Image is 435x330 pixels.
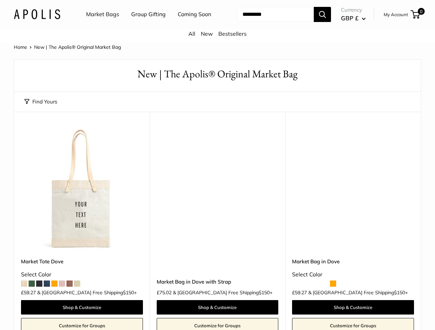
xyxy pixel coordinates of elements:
a: My Account [384,10,408,19]
span: GBP £ [341,14,359,22]
img: Apolis [14,9,60,19]
img: Market Tote Dove [21,129,143,251]
a: Market Bag in Dove with Strap [157,278,279,286]
a: Shop & Customize [21,300,143,315]
div: Select Color [21,269,143,280]
button: Find Yours [24,97,57,107]
span: $150 [394,289,405,296]
span: & [GEOGRAPHIC_DATA] Free Shipping + [308,290,408,295]
input: Search... [237,7,314,22]
span: £59.27 [21,290,36,295]
span: $150 [123,289,134,296]
a: New [201,30,213,37]
span: £59.27 [292,290,307,295]
a: All [188,30,195,37]
a: Market Bag in DoveMarket Bag in Dove [292,129,414,251]
a: Bestsellers [218,30,247,37]
a: Group Gifting [131,9,166,20]
span: & [GEOGRAPHIC_DATA] Free Shipping + [37,290,137,295]
a: Market Tote DoveMarket Tote Dove [21,129,143,251]
span: New | The Apolis® Original Market Bag [34,44,121,50]
button: GBP £ [341,13,366,24]
h1: New | The Apolis® Original Market Bag [24,67,411,81]
a: Coming Soon [178,9,211,20]
a: Market Bags [86,9,119,20]
span: & [GEOGRAPHIC_DATA] Free Shipping + [173,290,272,295]
a: Home [14,44,27,50]
a: Shop & Customize [157,300,279,315]
a: Shop & Customize [292,300,414,315]
a: Market Bag in Dove with StrapMarket Bag in Dove with Strap [157,129,279,251]
span: £75.02 [157,290,172,295]
button: Search [314,7,331,22]
span: Currency [341,5,366,15]
a: Market Bag in Dove [292,257,414,265]
a: Market Tote Dove [21,257,143,265]
a: 0 [411,10,420,19]
span: 0 [418,8,425,15]
div: Select Color [292,269,414,280]
span: $150 [259,289,270,296]
nav: Breadcrumb [14,43,121,52]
